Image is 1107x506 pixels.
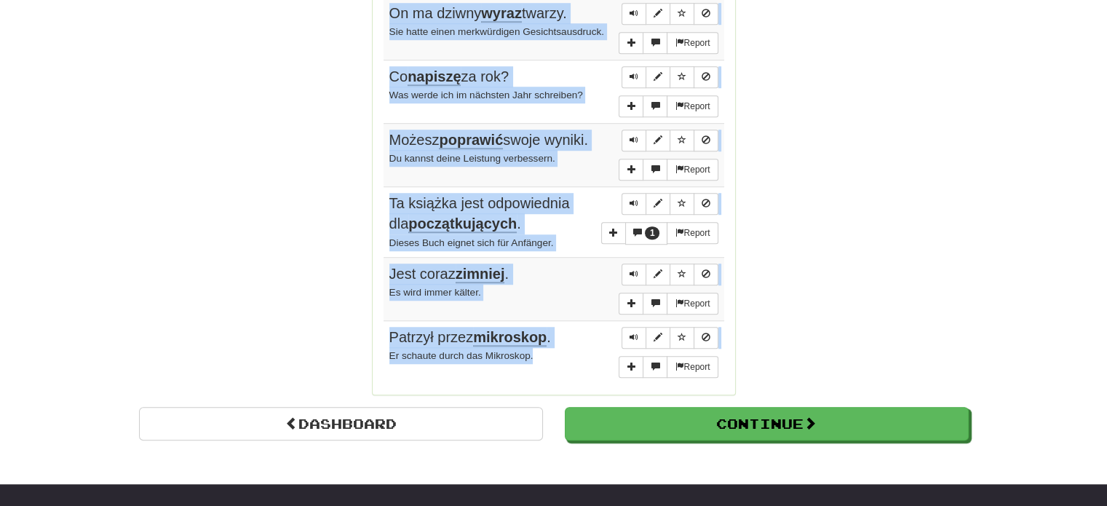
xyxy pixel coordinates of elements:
div: Sentence controls [622,264,718,285]
button: Toggle favorite [670,130,694,151]
small: Dieses Buch eignet sich für Anfänger. [389,237,554,248]
div: Sentence controls [622,130,718,151]
button: Edit sentence [646,327,670,349]
button: Play sentence audio [622,193,646,215]
span: Możesz swoje wyniki. [389,132,588,149]
button: Add sentence to collection [619,95,643,117]
span: Jest coraz . [389,266,509,283]
button: Report [667,95,718,117]
u: napiszę [408,68,461,86]
button: Edit sentence [646,193,670,215]
span: Patrzył przez . [389,329,551,347]
button: Toggle favorite [670,327,694,349]
div: More sentence controls [619,159,718,181]
small: Sie hatte einen merkwürdigen Gesichtsausdruck. [389,26,604,37]
div: More sentence controls [619,95,718,117]
div: Sentence controls [622,66,718,88]
button: Edit sentence [646,66,670,88]
button: Toggle ignore [694,193,718,215]
button: Play sentence audio [622,264,646,285]
button: Report [667,222,718,244]
button: Toggle favorite [670,66,694,88]
button: Toggle ignore [694,130,718,151]
u: zimniej [456,266,505,283]
small: Er schaute durch das Mikroskop. [389,350,533,361]
button: Toggle favorite [670,264,694,285]
button: Play sentence audio [622,66,646,88]
button: Add sentence to collection [601,222,626,244]
button: Toggle ignore [694,327,718,349]
span: On ma dziwny twarzy. [389,5,567,23]
button: Toggle ignore [694,264,718,285]
a: Dashboard [139,407,543,440]
div: More sentence controls [619,32,718,54]
button: Edit sentence [646,130,670,151]
button: 1 [625,222,668,245]
u: mikroskop [473,329,547,347]
button: Toggle ignore [694,3,718,25]
div: Sentence controls [622,193,718,215]
u: początkujących [408,216,517,233]
small: Es wird immer kälter. [389,287,481,298]
small: Was werde ich im nächsten Jahr schreiben? [389,90,583,100]
button: Toggle ignore [694,66,718,88]
span: Ta książka jest odpowiednia dla . [389,195,570,234]
button: Edit sentence [646,264,670,285]
button: Play sentence audio [622,3,646,25]
button: Play sentence audio [622,130,646,151]
button: Continue [565,407,969,440]
button: Report [667,159,718,181]
button: Report [667,293,718,315]
div: More sentence controls [601,222,718,245]
u: poprawić [439,132,503,149]
button: Add sentence to collection [619,32,643,54]
button: Toggle favorite [670,193,694,215]
button: Play sentence audio [622,327,646,349]
button: Edit sentence [646,3,670,25]
button: Report [667,356,718,378]
button: Toggle favorite [670,3,694,25]
button: Add sentence to collection [619,293,643,315]
button: Add sentence to collection [619,356,643,378]
span: Co za rok? [389,68,509,86]
small: Du kannst deine Leistung verbessern. [389,153,555,164]
button: Add sentence to collection [619,159,643,181]
div: Sentence controls [622,3,718,25]
u: wyraz [481,5,522,23]
div: More sentence controls [619,293,718,315]
div: Sentence controls [622,327,718,349]
div: More sentence controls [619,356,718,378]
button: Report [667,32,718,54]
span: 1 [650,228,655,238]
